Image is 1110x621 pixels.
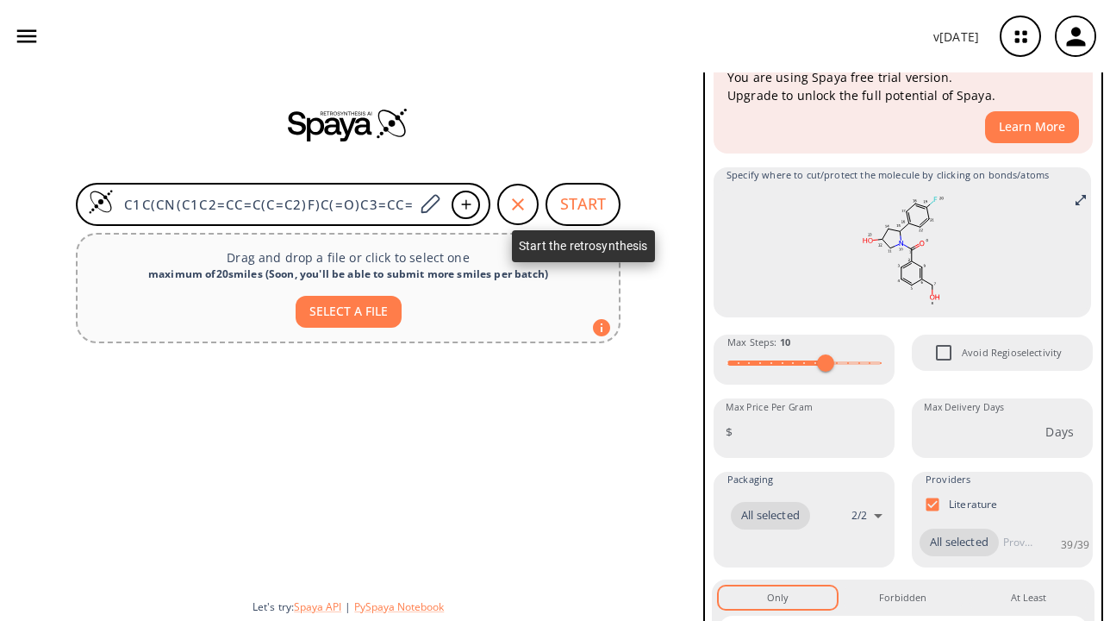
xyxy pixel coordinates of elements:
[1061,537,1089,552] p: 39 / 39
[924,401,1004,414] label: Max Delivery Days
[253,599,689,614] div: Let's try:
[844,586,962,609] button: Forbidden
[354,599,444,614] button: PySpaya Notebook
[933,28,979,46] p: v [DATE]
[920,534,999,551] span: All selected
[727,68,1079,104] p: You are using Spaya free trial version. Upgrade to unlock the full potential of Spaya.
[726,423,733,441] p: $
[780,336,790,348] strong: 10
[296,296,402,328] button: SELECT A FILE
[91,267,605,282] div: maximum of 20 smiles ( Soon, you'll be able to submit more smiles per batch )
[88,189,114,215] img: Logo Spaya
[727,335,790,350] span: Max Steps :
[1011,590,1046,605] div: At Least
[962,345,1062,361] span: Avoid Regioselectivity
[512,230,655,262] div: Start the retrosynthesis
[1074,193,1088,207] svg: Full screen
[288,107,408,141] img: Spaya logo
[731,507,810,524] span: All selected
[926,472,970,487] span: Providers
[949,497,998,511] p: Literature
[851,508,867,523] p: 2 / 2
[726,167,1078,183] span: Specify where to cut/protect the molecule by clicking on bonds/atoms
[294,599,341,614] button: Spaya API
[719,586,837,609] button: Only
[970,586,1088,609] button: At Least
[767,590,789,605] div: Only
[999,529,1037,556] input: Provider name
[546,183,620,226] button: START
[1045,423,1074,441] p: Days
[879,590,926,605] div: Forbidden
[91,248,605,267] p: Drag and drop a file or click to select one
[114,196,414,213] input: Enter SMILES
[341,599,354,614] span: |
[926,335,962,371] span: Avoid Regioselectivity
[726,190,1078,310] svg: C1C(CN(C1C2=CC=C(C=C2)F)C(=O)C3=CC=CC(=C3)CO)O
[726,401,813,414] label: Max Price Per Gram
[985,111,1079,143] button: Learn More
[727,472,773,487] span: Packaging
